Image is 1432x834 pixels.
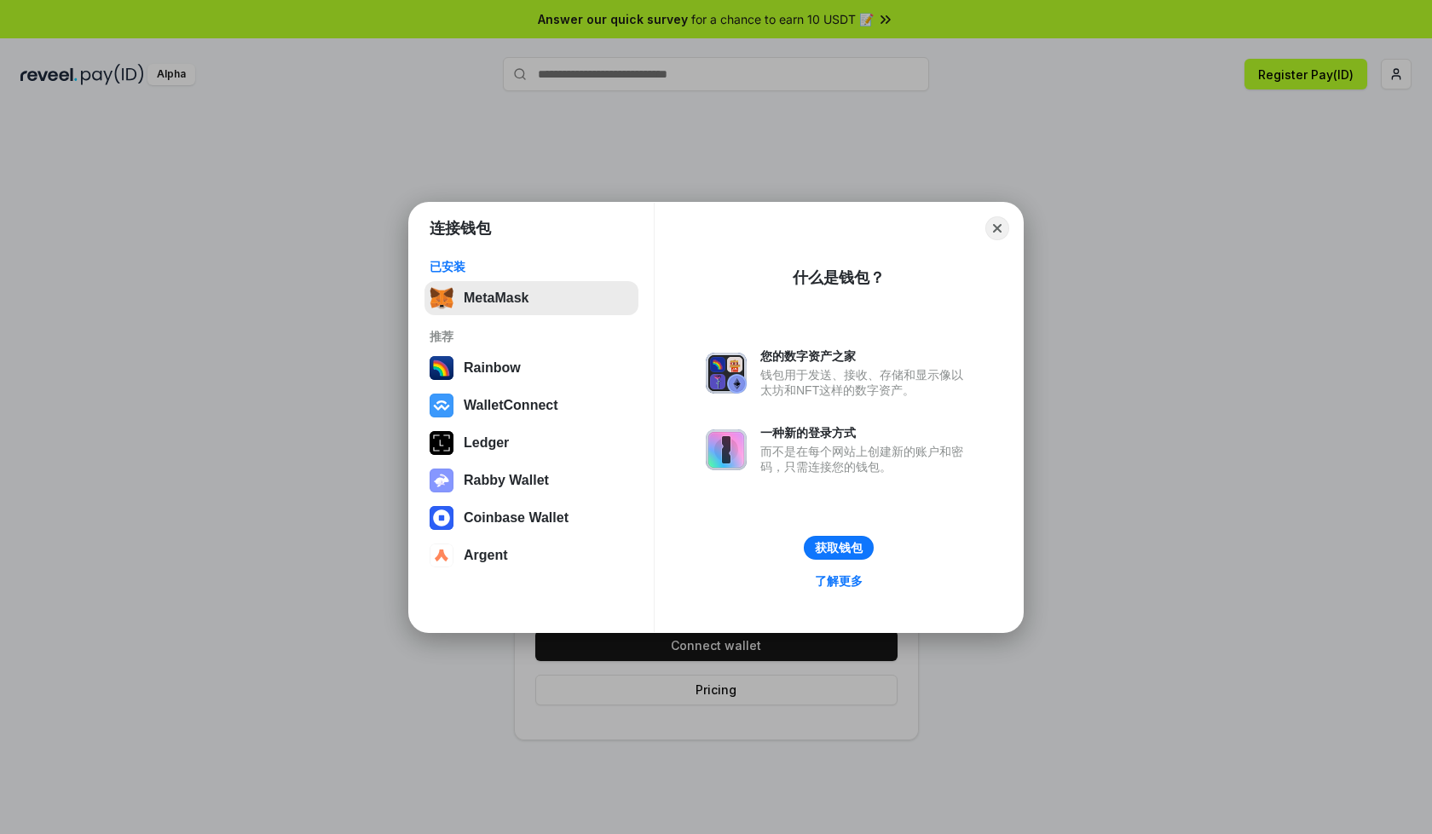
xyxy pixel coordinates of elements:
[430,469,453,492] img: svg+xml,%3Csvg%20xmlns%3D%22http%3A%2F%2Fwww.w3.org%2F2000%2Fsvg%22%20fill%3D%22none%22%20viewBox...
[464,473,549,488] div: Rabby Wallet
[706,429,747,470] img: svg+xml,%3Csvg%20xmlns%3D%22http%3A%2F%2Fwww.w3.org%2F2000%2Fsvg%22%20fill%3D%22none%22%20viewBox...
[815,573,863,589] div: 了解更多
[760,348,972,364] div: 您的数字资产之家
[706,353,747,394] img: svg+xml,%3Csvg%20xmlns%3D%22http%3A%2F%2Fwww.w3.org%2F2000%2Fsvg%22%20fill%3D%22none%22%20viewBox...
[760,367,972,398] div: 钱包用于发送、接收、存储和显示像以太坊和NFT这样的数字资产。
[793,267,885,288] div: 什么是钱包？
[430,356,453,380] img: svg+xml,%3Csvg%20width%3D%22120%22%20height%3D%22120%22%20viewBox%3D%220%200%20120%20120%22%20fil...
[430,286,453,310] img: svg+xml,%3Csvg%20fill%3D%22none%22%20height%3D%2233%22%20viewBox%3D%220%200%2035%2033%22%20width%...
[464,548,508,563] div: Argent
[464,510,569,526] div: Coinbase Wallet
[805,570,873,592] a: 了解更多
[424,426,638,460] button: Ledger
[430,329,633,344] div: 推荐
[464,360,521,376] div: Rainbow
[424,351,638,385] button: Rainbow
[424,501,638,535] button: Coinbase Wallet
[424,281,638,315] button: MetaMask
[464,435,509,451] div: Ledger
[430,218,491,239] h1: 连接钱包
[815,540,863,555] div: 获取钱包
[464,398,558,413] div: WalletConnect
[424,463,638,498] button: Rabby Wallet
[430,431,453,455] img: svg+xml,%3Csvg%20xmlns%3D%22http%3A%2F%2Fwww.w3.org%2F2000%2Fsvg%22%20width%3D%2228%22%20height%3...
[985,216,1009,240] button: Close
[430,259,633,274] div: 已安装
[424,388,638,423] button: WalletConnect
[760,444,972,475] div: 而不是在每个网站上创建新的账户和密码，只需连接您的钱包。
[760,425,972,440] div: 一种新的登录方式
[424,538,638,572] button: Argent
[430,394,453,417] img: svg+xml,%3Csvg%20width%3D%2228%22%20height%3D%2228%22%20viewBox%3D%220%200%2028%2028%22%20fill%3D...
[430,544,453,567] img: svg+xml,%3Csvg%20width%3D%2228%22%20height%3D%2228%22%20viewBox%3D%220%200%2028%2028%22%20fill%3D...
[804,536,874,560] button: 获取钱包
[464,290,528,306] div: MetaMask
[430,506,453,530] img: svg+xml,%3Csvg%20width%3D%2228%22%20height%3D%2228%22%20viewBox%3D%220%200%2028%2028%22%20fill%3D...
